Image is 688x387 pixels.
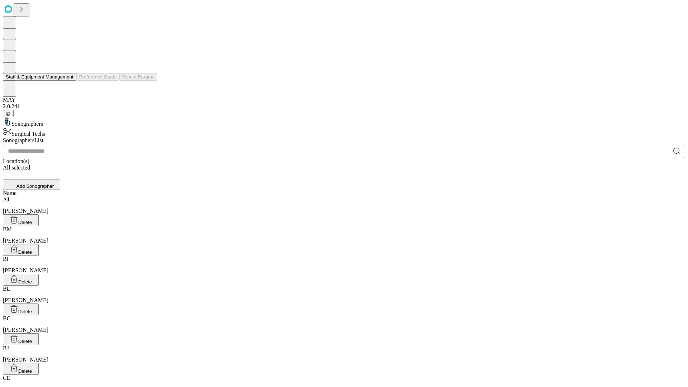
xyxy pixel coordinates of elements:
[3,214,39,226] button: Delete
[3,196,9,202] span: AJ
[3,375,10,381] span: CE
[18,309,32,314] span: Delete
[18,220,32,225] span: Delete
[119,73,157,81] button: Tenant Params
[3,117,685,127] div: Sonographers
[3,256,685,274] div: [PERSON_NAME]
[18,249,32,255] span: Delete
[3,97,685,103] div: MAY
[3,180,60,190] button: Add Sonographer
[3,127,685,137] div: Surgical Techs
[3,286,685,304] div: [PERSON_NAME]
[3,304,39,315] button: Delete
[3,137,685,144] div: Sonographers List
[3,226,12,232] span: BM
[3,315,685,333] div: [PERSON_NAME]
[18,279,32,285] span: Delete
[3,103,685,110] div: 2.0.241
[3,158,29,164] span: Location(s)
[76,73,119,81] button: Preference Cards
[3,274,39,286] button: Delete
[18,339,32,344] span: Delete
[3,256,9,262] span: BI
[3,244,39,256] button: Delete
[3,345,685,363] div: [PERSON_NAME]
[3,286,10,292] span: BL
[3,73,76,81] button: Staff & Equipment Management
[6,111,11,116] span: @
[18,368,32,374] span: Delete
[3,196,685,214] div: [PERSON_NAME]
[3,315,10,321] span: BC
[3,345,9,351] span: BJ
[3,164,685,171] div: All selected
[3,190,685,196] div: Name
[3,363,39,375] button: Delete
[3,110,14,117] button: @
[3,333,39,345] button: Delete
[16,183,54,189] span: Add Sonographer
[3,226,685,244] div: [PERSON_NAME]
